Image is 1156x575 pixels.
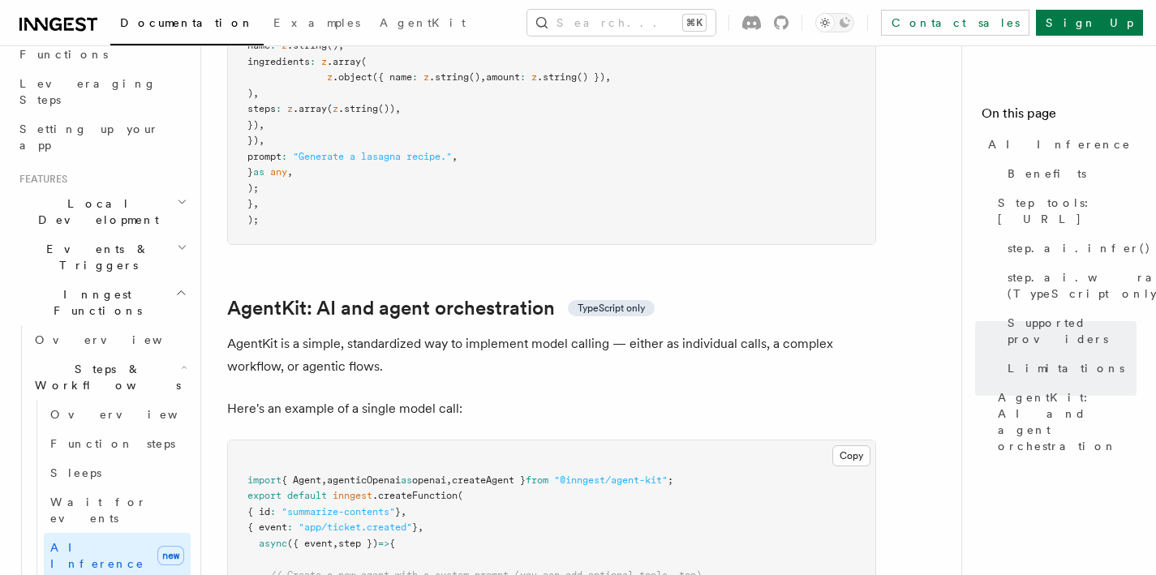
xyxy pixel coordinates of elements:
[372,71,412,83] span: ({ name
[13,189,191,234] button: Local Development
[44,429,191,458] a: Function steps
[287,103,293,114] span: z
[44,400,191,429] a: Overview
[832,445,870,466] button: Copy
[247,474,281,486] span: import
[247,56,310,67] span: ingredients
[247,521,287,533] span: { event
[458,490,463,501] span: (
[28,325,191,354] a: Overview
[1008,165,1086,182] span: Benefits
[1001,159,1137,188] a: Benefits
[13,286,175,319] span: Inngest Functions
[982,104,1137,130] h4: On this page
[19,122,159,152] span: Setting up your app
[991,188,1137,234] a: Step tools: [URL]
[281,151,287,162] span: :
[44,458,191,487] a: Sleeps
[815,13,854,32] button: Toggle dark mode
[327,103,333,114] span: (
[281,506,395,517] span: "summarize-contents"
[247,490,281,501] span: export
[1008,240,1151,256] span: step.ai.infer()
[469,71,480,83] span: ()
[577,71,605,83] span: () })
[287,538,333,549] span: ({ event
[259,135,264,146] span: ,
[401,506,406,517] span: ,
[50,496,147,525] span: Wait for events
[668,474,673,486] span: ;
[310,56,316,67] span: :
[327,56,361,67] span: .array
[372,490,458,501] span: .createFunction
[157,546,184,565] span: new
[13,234,191,280] button: Events & Triggers
[28,361,181,393] span: Steps & Workflows
[13,241,177,273] span: Events & Triggers
[361,56,367,67] span: (
[578,302,645,315] span: TypeScript only
[378,538,389,549] span: =>
[259,538,287,549] span: async
[991,383,1137,461] a: AgentKit: AI and agent orchestration
[247,119,259,131] span: })
[227,397,876,420] p: Here's an example of a single model call:
[998,195,1137,227] span: Step tools: [URL]
[423,71,429,83] span: z
[120,16,254,29] span: Documentation
[247,103,276,114] span: steps
[1008,360,1124,376] span: Limitations
[881,10,1029,36] a: Contact sales
[110,5,264,45] a: Documentation
[13,24,191,69] a: Your first Functions
[480,71,486,83] span: ,
[50,408,217,421] span: Overview
[247,88,253,99] span: )
[299,521,412,533] span: "app/ticket.created"
[1001,263,1137,308] a: step.ai.wrap() (TypeScript only)
[486,71,520,83] span: amount
[28,354,191,400] button: Steps & Workflows
[253,166,264,178] span: as
[446,474,452,486] span: ,
[293,103,327,114] span: .array
[412,474,446,486] span: openai
[227,333,876,378] p: AgentKit is a simple, standardized way to implement model calling — either as individual calls, a...
[982,130,1137,159] a: AI Inference
[247,151,281,162] span: prompt
[520,71,526,83] span: :
[327,71,333,83] span: z
[247,182,259,194] span: );
[327,474,401,486] span: agenticOpenai
[537,71,577,83] span: .string
[683,15,706,31] kbd: ⌘K
[998,389,1137,454] span: AgentKit: AI and agent orchestration
[264,5,370,44] a: Examples
[50,541,144,570] span: AI Inference
[333,103,338,114] span: z
[370,5,475,44] a: AgentKit
[247,506,270,517] span: { id
[281,474,321,486] span: { Agent
[395,506,401,517] span: }
[605,71,611,83] span: ,
[429,71,469,83] span: .string
[247,135,259,146] span: })
[333,538,338,549] span: ,
[259,119,264,131] span: ,
[276,103,281,114] span: :
[270,166,287,178] span: any
[44,487,191,533] a: Wait for events
[50,466,101,479] span: Sleeps
[287,166,293,178] span: ,
[389,538,395,549] span: {
[401,474,412,486] span: as
[412,521,418,533] span: }
[13,114,191,160] a: Setting up your app
[338,103,378,114] span: .string
[1036,10,1143,36] a: Sign Up
[287,490,327,501] span: default
[452,474,526,486] span: createAgent }
[13,69,191,114] a: Leveraging Steps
